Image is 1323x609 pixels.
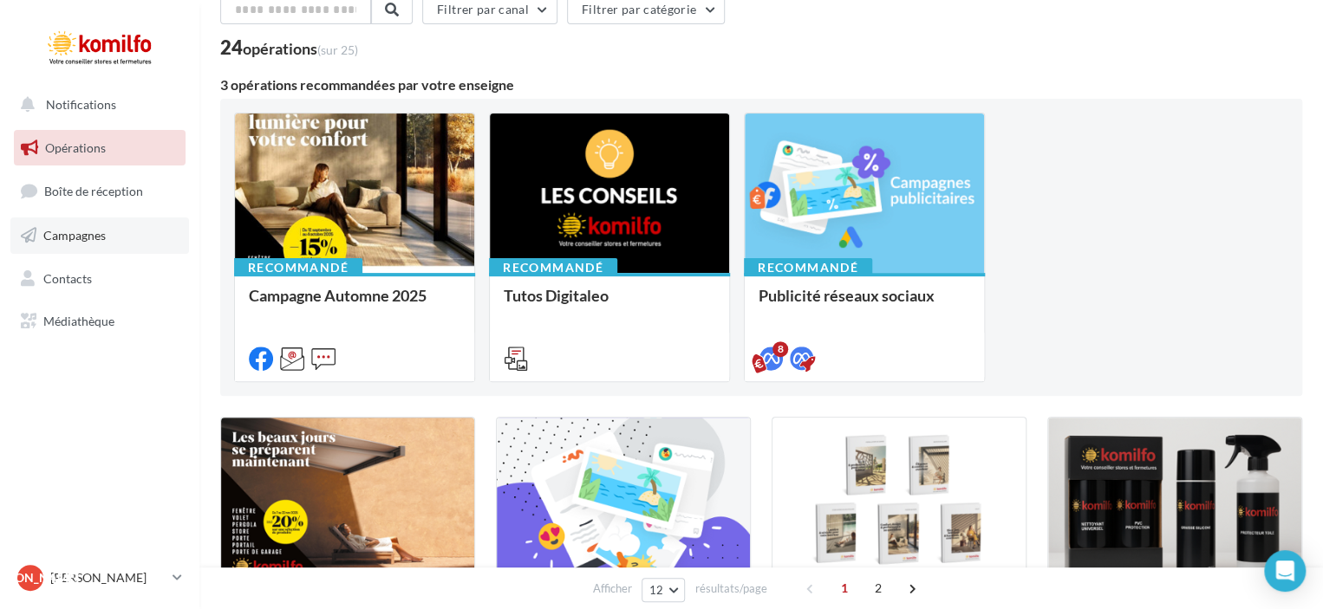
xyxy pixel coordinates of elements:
div: Open Intercom Messenger [1264,550,1306,592]
span: 12 [649,583,664,597]
div: Tutos Digitaleo [504,287,715,321]
div: Publicité réseaux sociaux [759,287,970,321]
span: Boîte de réception [44,184,143,198]
span: 2 [864,574,892,602]
div: opérations [243,41,358,56]
span: (sur 25) [317,42,358,57]
a: Boîte de réception [10,172,189,210]
span: Médiathèque [43,314,114,328]
a: Contacts [10,261,189,297]
a: Campagnes [10,217,189,254]
span: Notifications [46,97,116,112]
a: Médiathèque [10,303,189,340]
button: Notifications [10,87,182,123]
span: Campagnes [43,228,106,243]
span: résultats/page [694,580,766,597]
a: Opérations [10,130,189,166]
div: Recommandé [744,258,872,277]
div: 8 [772,341,788,357]
p: [PERSON_NAME] [50,569,166,586]
button: 12 [642,578,686,602]
span: 1 [831,574,858,602]
div: Campagne Automne 2025 [249,287,460,321]
a: [PERSON_NAME] [PERSON_NAME] [14,561,186,594]
div: 3 opérations recommandées par votre enseigne [220,78,1302,92]
span: Afficher [593,580,632,597]
div: Recommandé [489,258,617,277]
div: 24 [220,38,358,57]
span: Opérations [45,140,106,155]
span: Contacts [43,270,92,285]
div: Recommandé [234,258,362,277]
